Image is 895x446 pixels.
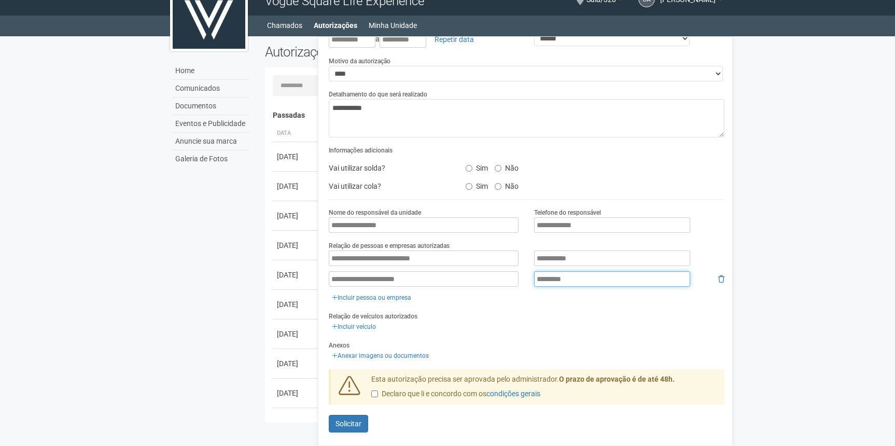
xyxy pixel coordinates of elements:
[495,178,519,191] label: Não
[321,178,458,194] div: Vai utilizar cola?
[466,165,472,172] input: Sim
[428,31,481,48] a: Repetir data
[173,133,249,150] a: Anuncie sua marca
[363,374,724,405] div: Esta autorização precisa ser aprovada pelo administrador.
[173,150,249,168] a: Galeria de Fotos
[329,292,414,303] a: Incluir pessoa ou empresa
[173,80,249,97] a: Comunicados
[329,241,450,250] label: Relação de pessoas e empresas autorizadas
[277,270,315,280] div: [DATE]
[329,341,349,350] label: Anexos
[718,275,724,283] i: Remover
[329,31,519,48] div: a
[559,375,675,383] strong: O prazo de aprovação é de até 48h.
[321,160,458,176] div: Vai utilizar solda?
[277,181,315,191] div: [DATE]
[277,151,315,162] div: [DATE]
[173,97,249,115] a: Documentos
[273,112,717,119] h4: Passadas
[329,350,432,361] a: Anexar imagens ou documentos
[314,18,357,33] a: Autorizações
[173,62,249,80] a: Home
[369,18,417,33] a: Minha Unidade
[273,125,319,142] th: Data
[277,358,315,369] div: [DATE]
[495,160,519,173] label: Não
[265,44,487,60] h2: Autorizações
[277,329,315,339] div: [DATE]
[329,415,368,433] button: Solicitar
[495,165,501,172] input: Não
[466,183,472,190] input: Sim
[466,178,488,191] label: Sim
[329,90,427,99] label: Detalhamento do que será realizado
[329,146,393,155] label: Informações adicionais
[495,183,501,190] input: Não
[329,321,379,332] a: Incluir veículo
[329,312,417,321] label: Relação de veículos autorizados
[371,391,378,397] input: Declaro que li e concordo com oscondições gerais
[277,211,315,221] div: [DATE]
[371,389,540,399] label: Declaro que li e concordo com os
[277,299,315,310] div: [DATE]
[277,240,315,250] div: [DATE]
[466,160,488,173] label: Sim
[534,208,601,217] label: Telefone do responsável
[486,389,540,398] a: condições gerais
[173,115,249,133] a: Eventos e Publicidade
[277,388,315,398] div: [DATE]
[335,420,361,428] span: Solicitar
[329,208,421,217] label: Nome do responsável da unidade
[267,18,302,33] a: Chamados
[329,57,390,66] label: Motivo da autorização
